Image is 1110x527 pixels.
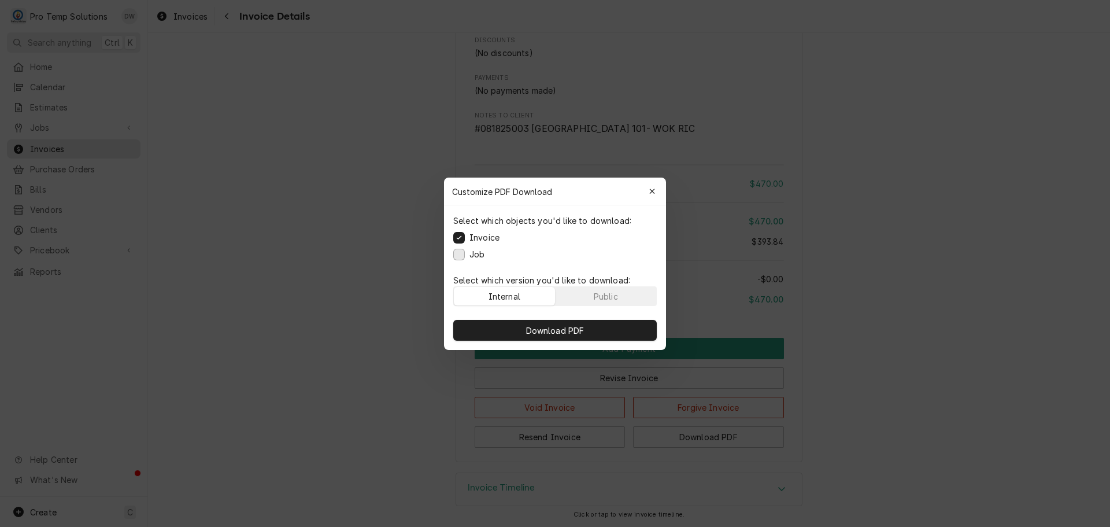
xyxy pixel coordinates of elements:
[453,320,657,341] button: Download PDF
[444,178,666,205] div: Customize PDF Download
[453,274,657,286] p: Select which version you'd like to download:
[469,248,484,260] label: Job
[469,231,499,244] label: Invoice
[524,324,587,336] span: Download PDF
[453,215,631,227] p: Select which objects you'd like to download:
[489,290,520,302] div: Internal
[594,290,618,302] div: Public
